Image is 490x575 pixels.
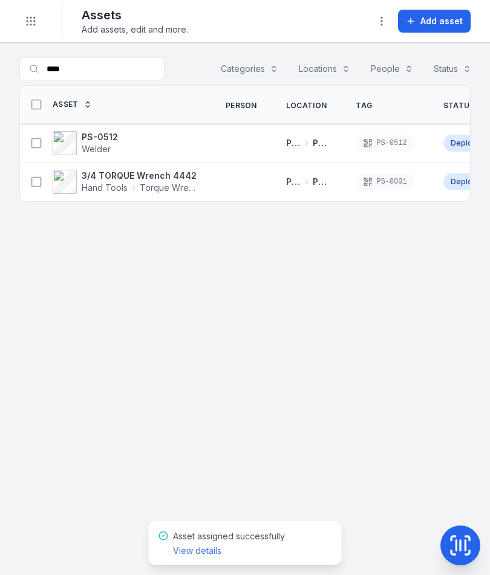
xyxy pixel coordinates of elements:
span: Asset assigned successfully [173,531,285,556]
span: Picton Workshops & Bays [286,176,301,188]
span: Add asset [420,15,463,27]
div: PS-0512 [356,135,414,152]
a: 3/4 TORQUE Wrench 4442Hand ToolsTorque Wrench [53,170,197,194]
button: People [363,57,421,80]
a: View details [173,545,221,557]
a: Status [443,101,488,111]
span: Tag [356,101,372,111]
span: Location [286,101,327,111]
a: Picton Workshops & BaysPicton Truck Bay [286,176,327,188]
h2: Assets [82,7,188,24]
button: Add asset [398,10,471,33]
span: Asset [53,100,79,109]
strong: 3/4 TORQUE Wrench 4442 [82,170,197,182]
a: PS-0512Welder [53,131,118,155]
button: Locations [291,57,358,80]
a: Picton Workshops & BaysPicton Shed 2 Fabrication Shop [286,137,327,149]
span: Hand Tools [82,182,128,194]
span: Picton Shed 2 Fabrication Shop [313,137,327,149]
span: Picton Truck Bay [313,176,327,188]
button: Status [426,57,479,80]
span: Welder [82,144,111,154]
span: Picton Workshops & Bays [286,137,301,149]
button: Categories [213,57,286,80]
span: Status [443,101,475,111]
a: Asset [53,100,92,109]
div: PS-0001 [356,173,414,190]
span: Add assets, edit and more. [82,24,188,36]
strong: PS-0512 [82,131,118,143]
button: Toggle navigation [19,10,42,33]
span: Torque Wrench [140,182,197,194]
span: Person [226,101,257,111]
